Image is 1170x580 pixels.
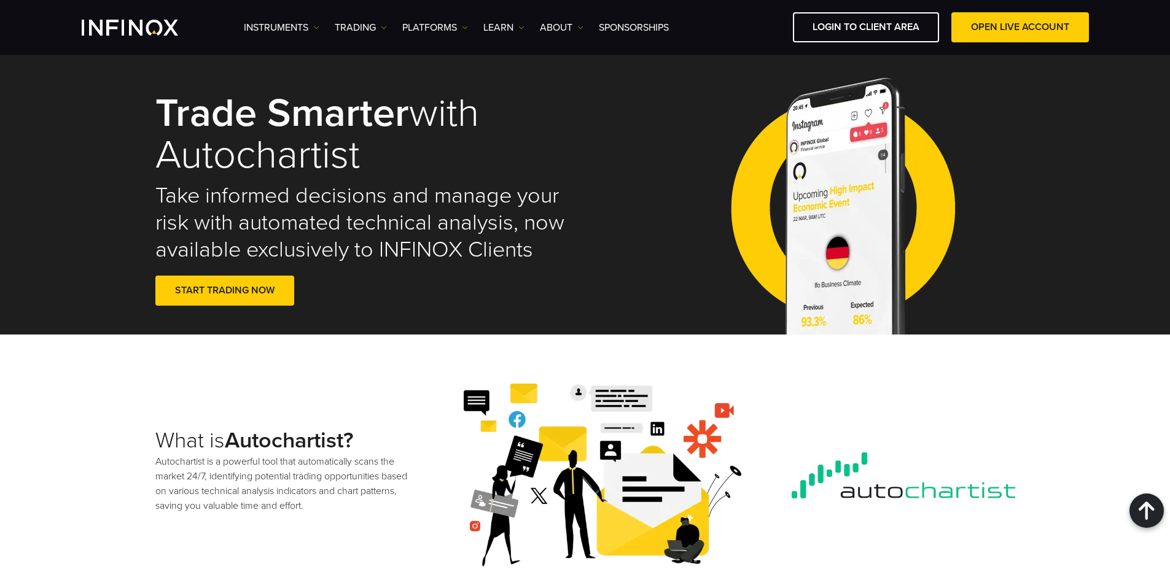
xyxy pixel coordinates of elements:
[155,427,413,454] h2: What is
[155,182,568,263] h2: Take informed decisions and manage your risk with automated technical analysis, now available exc...
[155,89,409,137] strong: Trade Smarter
[244,20,319,35] a: Instruments
[335,20,387,35] a: TRADING
[225,427,353,454] strong: Autochartist?
[483,20,525,35] a: Learn
[155,454,413,513] p: Autochartist is a powerful tool that automatically scans the market 24/7, identifying potential t...
[540,20,583,35] a: ABOUT
[402,20,468,35] a: PLATFORMS
[793,12,939,42] a: LOGIN TO CLIENT AREA
[951,12,1089,42] a: OPEN LIVE ACCOUNT
[82,20,207,36] a: INFINOX Logo
[155,276,294,306] a: START TRADING NOW
[599,20,669,35] a: SPONSORSHIPS
[155,93,568,177] h1: with Autochartist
